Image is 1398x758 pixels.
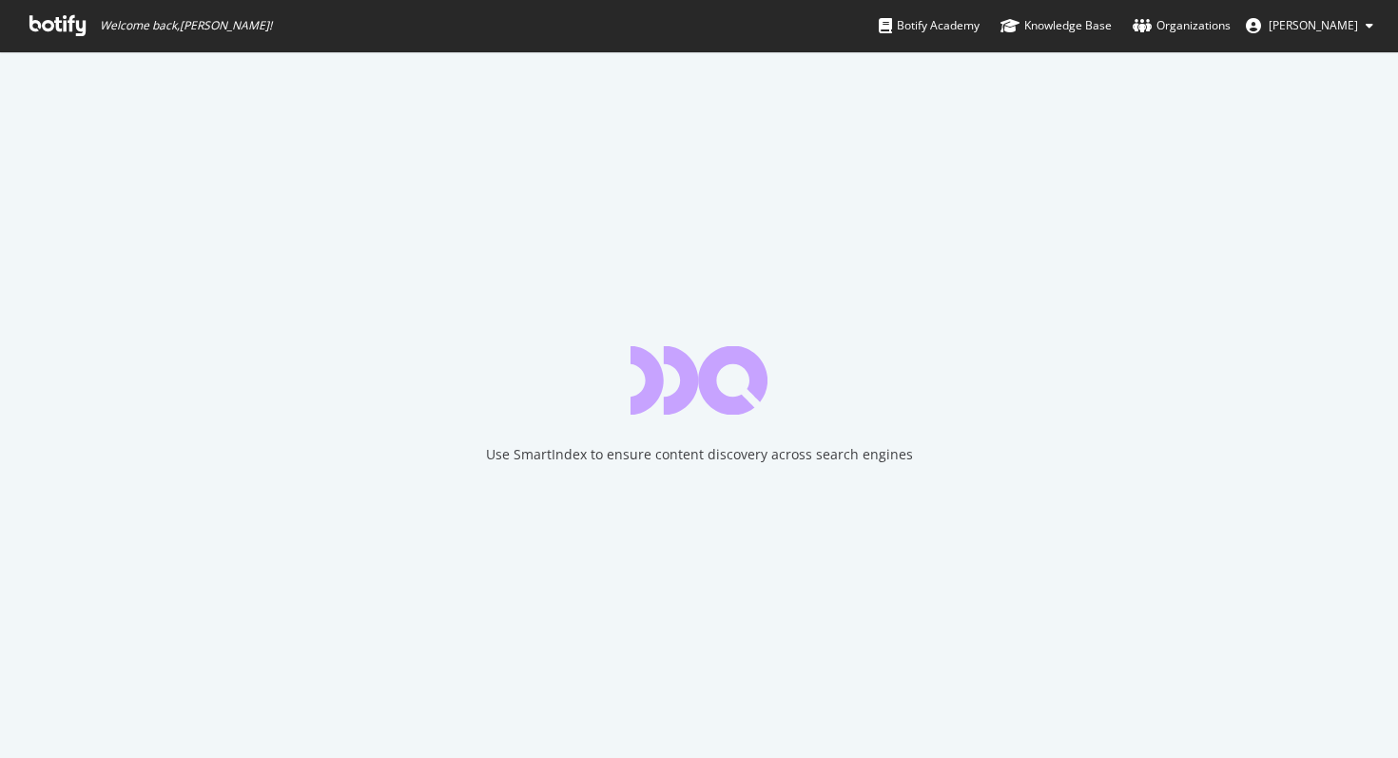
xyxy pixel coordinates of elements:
[1231,10,1388,41] button: [PERSON_NAME]
[100,18,272,33] span: Welcome back, [PERSON_NAME] !
[1000,16,1112,35] div: Knowledge Base
[486,445,913,464] div: Use SmartIndex to ensure content discovery across search engines
[1269,17,1358,33] span: Venkatakrishna Koduri
[631,346,767,415] div: animation
[879,16,980,35] div: Botify Academy
[1133,16,1231,35] div: Organizations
